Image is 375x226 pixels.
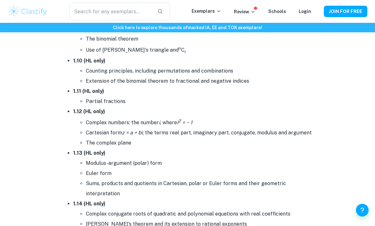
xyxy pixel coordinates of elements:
i: z = a + b [122,130,141,136]
a: Schools [268,9,286,14]
sup: n [179,46,181,51]
li: Sums, products and quotients in Cartesian, polar or Euler forms and their geometric interpretation [86,178,315,199]
button: Help and Feedback [356,204,369,216]
img: Clastify logo [8,5,48,18]
li: Partial fractions [86,96,315,107]
li: The complex plane [86,138,315,148]
p: Exemplars [192,8,221,15]
i: = − 1 [182,119,193,126]
li: Extension of the binomial theorem to fractional and negative indices [86,76,315,86]
input: Search for any exemplars... [70,3,152,20]
li: Use of [PERSON_NAME]'s triangle and C [86,44,315,56]
strong: 1.10 (HL only) [73,58,106,64]
p: Review [234,8,256,15]
button: JOIN FOR FREE [324,6,367,17]
strong: 1.13 (HL only) [73,150,106,156]
strong: 1.14 (HL only) [73,201,106,207]
h6: Click here to explore thousands of marked IA, EE and TOK exemplars ! [1,24,374,31]
li: Complex conjugate roots of quadratic and polynomial equations with real coefficients [86,209,315,219]
li: The binomial theorem [86,34,315,44]
i: i [177,119,181,126]
li: Complex numbers: the number , where [86,117,315,128]
strong: 1.12 (HL only) [73,108,105,114]
a: Login [299,9,311,14]
sup: 2 [178,118,181,123]
sub: r [185,49,186,54]
li: Counting principles, including permutations and combinations [86,66,315,76]
li: Euler form [86,168,315,178]
i: i [159,119,160,126]
strong: 1.11 (HL only) [73,88,104,94]
li: Cartesian form i; the terms real part, imaginary part, conjugate, modulus and argument [86,128,315,138]
li: Modulus-argument (polar) form [86,158,315,168]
